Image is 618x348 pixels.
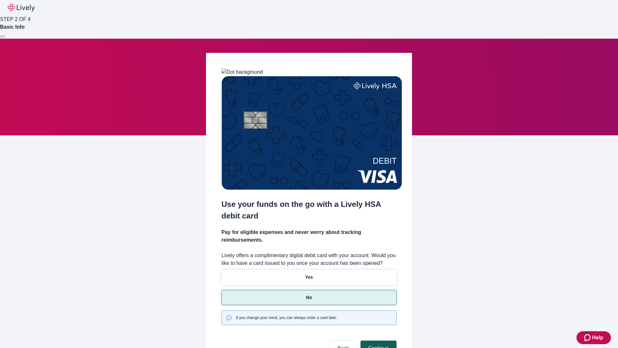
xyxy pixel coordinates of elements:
button: No [221,290,397,305]
h2: Use your funds on the go with a Lively HSA debit card [221,198,397,222]
img: Dot background [221,68,263,76]
img: Debit card [221,76,402,190]
span: If you change your mind, you can always order a card later. [236,315,337,321]
button: Zendesk support iconHelp [576,331,611,344]
p: Yes [305,274,313,281]
img: Lively [8,4,35,12]
span: Help [592,334,603,342]
button: Yes [221,270,397,285]
label: Lively offers a complimentary digital debit card with your account. Would you like to have a card... [221,252,397,267]
svg: Zendesk support icon [584,334,592,342]
h4: Pay for eligible expenses and never worry about tracking reimbursements. [221,228,397,244]
p: No [306,294,312,301]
